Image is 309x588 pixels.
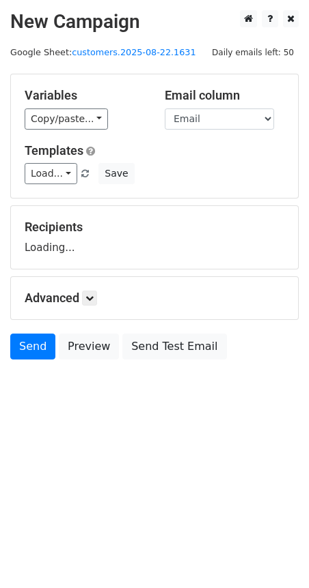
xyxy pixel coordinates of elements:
a: Copy/paste... [25,108,108,130]
a: Daily emails left: 50 [207,47,299,57]
h5: Email column [165,88,284,103]
h2: New Campaign [10,10,299,33]
small: Google Sheet: [10,47,196,57]
h5: Advanced [25,291,284,306]
a: Send Test Email [122,334,226,359]
a: customers.2025-08-22.1631 [72,47,196,57]
a: Templates [25,143,83,158]
button: Save [98,163,134,184]
a: Preview [59,334,119,359]
h5: Variables [25,88,144,103]
div: Loading... [25,220,284,255]
a: Load... [25,163,77,184]
span: Daily emails left: 50 [207,45,299,60]
h5: Recipients [25,220,284,235]
a: Send [10,334,55,359]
